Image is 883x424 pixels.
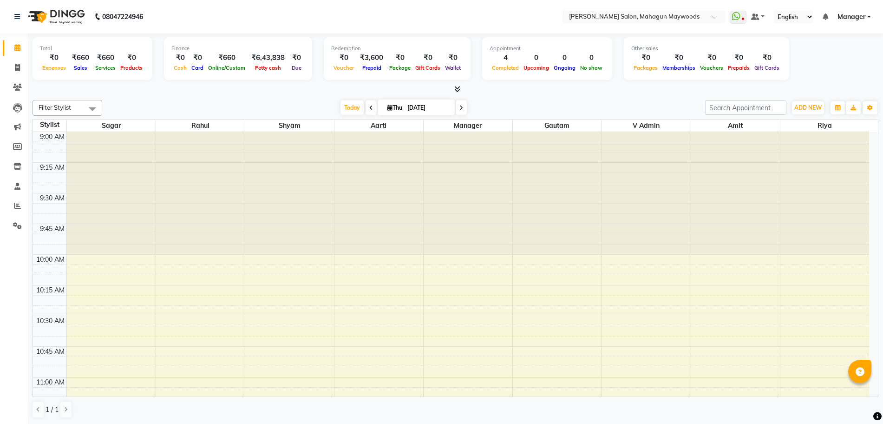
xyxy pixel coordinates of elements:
[691,120,780,132] span: Amit
[551,53,578,63] div: 0
[93,65,118,71] span: Services
[38,193,66,203] div: 9:30 AM
[334,120,423,132] span: Aarti
[413,65,443,71] span: Gift Cards
[513,120,602,132] span: Gautam
[551,65,578,71] span: Ongoing
[171,53,189,63] div: ₹0
[387,65,413,71] span: Package
[578,65,605,71] span: No show
[752,53,782,63] div: ₹0
[752,65,782,71] span: Gift Cards
[340,100,364,115] span: Today
[34,347,66,357] div: 10:45 AM
[385,104,405,111] span: Thu
[360,65,384,71] span: Prepaid
[253,65,283,71] span: Petty cash
[118,65,145,71] span: Products
[34,285,66,295] div: 10:15 AM
[331,45,463,53] div: Redemption
[38,132,66,142] div: 9:00 AM
[68,53,93,63] div: ₹660
[38,224,66,234] div: 9:45 AM
[34,255,66,265] div: 10:00 AM
[189,65,206,71] span: Card
[521,65,551,71] span: Upcoming
[387,53,413,63] div: ₹0
[171,45,305,53] div: Finance
[206,65,248,71] span: Online/Custom
[631,45,782,53] div: Other sales
[490,65,521,71] span: Completed
[443,53,463,63] div: ₹0
[171,65,189,71] span: Cash
[631,65,660,71] span: Packages
[698,53,726,63] div: ₹0
[356,53,387,63] div: ₹3,600
[578,53,605,63] div: 0
[705,100,786,115] input: Search Appointment
[490,53,521,63] div: 4
[698,65,726,71] span: Vouchers
[289,65,304,71] span: Due
[288,53,305,63] div: ₹0
[33,120,66,130] div: Stylist
[46,405,59,415] span: 1 / 1
[248,53,288,63] div: ₹6,43,838
[38,163,66,172] div: 9:15 AM
[837,12,865,22] span: Manager
[40,65,68,71] span: Expenses
[156,120,245,132] span: Rahul
[405,101,451,115] input: 2025-09-04
[792,101,824,114] button: ADD NEW
[206,53,248,63] div: ₹660
[780,120,870,132] span: Riya
[40,45,145,53] div: Total
[102,4,143,30] b: 08047224946
[602,120,691,132] span: V Admin
[189,53,206,63] div: ₹0
[726,65,752,71] span: Prepaids
[424,120,512,132] span: Manager
[67,120,156,132] span: Sagar
[118,53,145,63] div: ₹0
[93,53,118,63] div: ₹660
[490,45,605,53] div: Appointment
[726,53,752,63] div: ₹0
[660,65,698,71] span: Memberships
[34,316,66,326] div: 10:30 AM
[794,104,822,111] span: ADD NEW
[331,65,356,71] span: Voucher
[40,53,68,63] div: ₹0
[521,53,551,63] div: 0
[34,378,66,387] div: 11:00 AM
[331,53,356,63] div: ₹0
[39,104,71,111] span: Filter Stylist
[245,120,334,132] span: Shyam
[72,65,90,71] span: Sales
[660,53,698,63] div: ₹0
[631,53,660,63] div: ₹0
[413,53,443,63] div: ₹0
[443,65,463,71] span: Wallet
[24,4,87,30] img: logo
